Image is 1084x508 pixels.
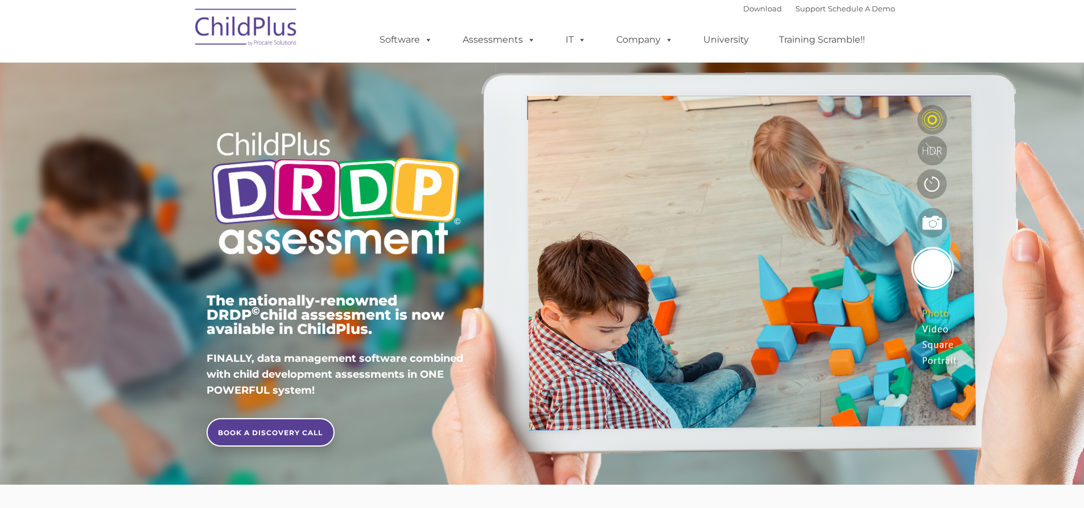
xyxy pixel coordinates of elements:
a: BOOK A DISCOVERY CALL [207,418,335,447]
span: FINALLY, data management software combined with child development assessments in ONE POWERFUL sys... [207,352,463,397]
a: IT [554,28,597,51]
sup: © [252,304,260,317]
a: Schedule A Demo [828,4,895,13]
a: Download [743,4,782,13]
a: Company [605,28,685,51]
span: The nationally-renowned DRDP child assessment is now available in ChildPlus. [207,292,444,337]
img: Copyright - DRDP Logo Light [207,117,465,274]
a: Assessments [451,28,547,51]
a: Software [368,28,444,51]
a: Support [796,4,826,13]
a: University [692,28,760,51]
a: Training Scramble!! [768,28,876,51]
font: | [743,4,895,13]
img: ChildPlus by Procare Solutions [189,1,303,57]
